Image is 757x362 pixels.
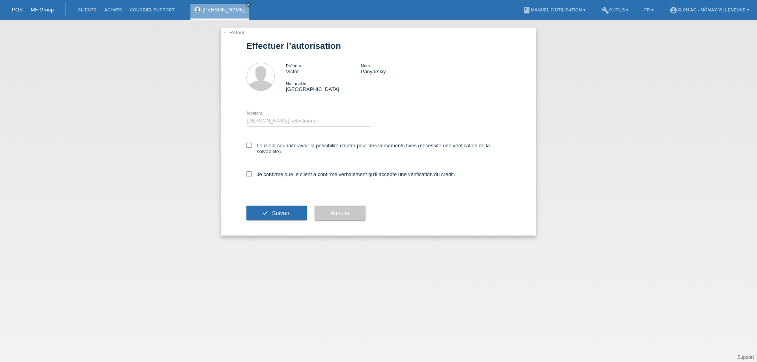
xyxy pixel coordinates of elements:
[246,171,455,177] label: Je confirme que le client a confirmé verbalement qu'il accepte une vérification du crédit.
[737,355,754,360] a: Support
[286,63,361,74] div: Victor
[246,2,251,7] a: close
[601,6,609,14] i: build
[272,210,291,216] span: Suivant
[640,7,658,12] a: FR ▾
[666,7,753,12] a: account_circleXLCH AG - Mömax Villeneuve ▾
[669,6,677,14] i: account_circle
[519,7,589,12] a: bookManuel d’utilisation ▾
[203,7,245,13] a: [PERSON_NAME]
[100,7,126,12] a: Achats
[597,7,632,12] a: buildOutils ▾
[330,210,350,216] span: Annuler
[74,7,100,12] a: Clients
[286,80,361,92] div: [GEOGRAPHIC_DATA]
[315,206,365,221] button: Annuler
[286,63,301,68] span: Prénom
[361,63,370,68] span: Nom
[286,81,306,86] span: Nationalité
[246,143,511,154] label: Le client souhaite avoir la possibilité d'opter pour des versements fixes (nécessite une vérifica...
[12,7,54,13] a: POS — MF Group
[223,30,245,35] a: ← Retour
[523,6,531,14] i: book
[246,3,250,7] i: close
[361,63,436,74] div: Panyarskiy
[246,206,307,221] button: check Suivant
[126,7,178,12] a: Courriel Support
[262,210,268,216] i: check
[246,41,511,51] h1: Effectuer l’autorisation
